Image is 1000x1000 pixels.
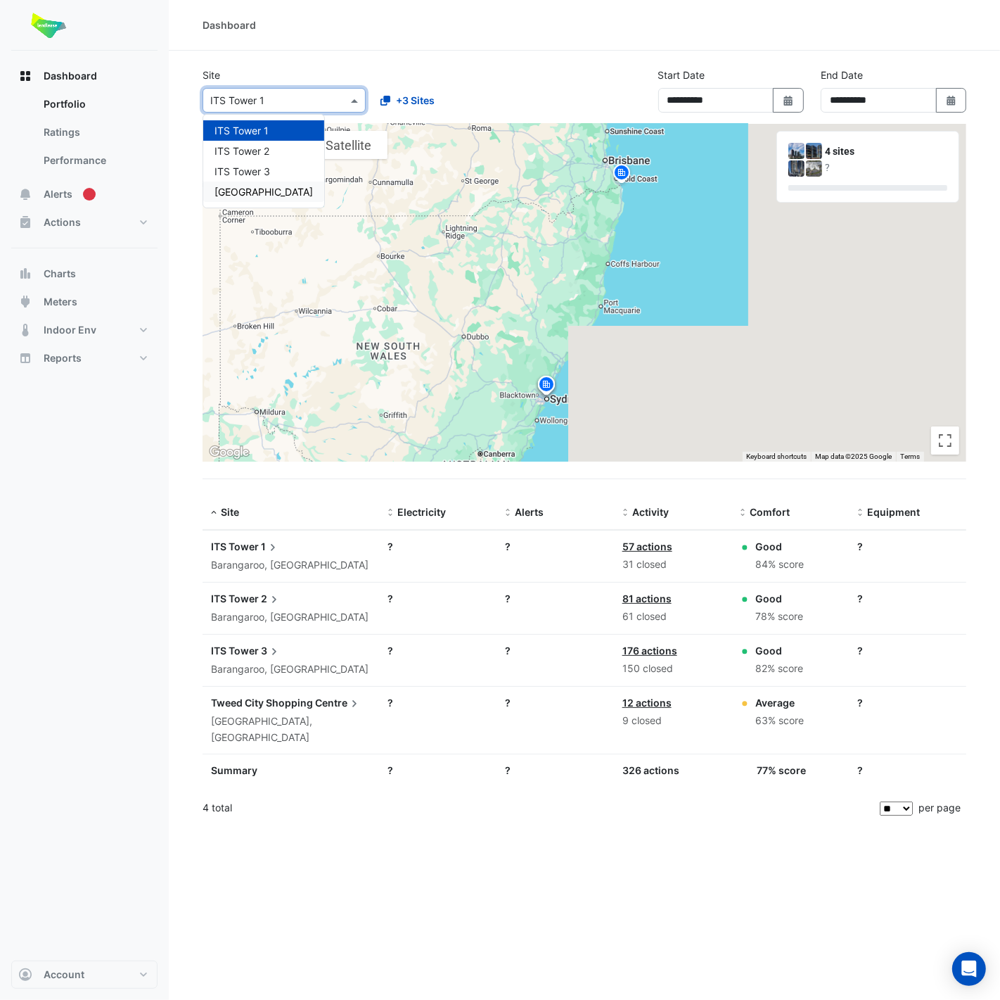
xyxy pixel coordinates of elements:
span: 1 [261,539,280,555]
span: [GEOGRAPHIC_DATA] [214,186,313,198]
a: Portfolio [32,90,158,118]
div: 31 closed [622,557,723,573]
div: 78% score [755,609,803,625]
button: Alerts [11,180,158,208]
div: Open Intercom Messenger [952,952,986,986]
app-icon: Alerts [18,187,32,201]
div: 4 total [203,790,877,825]
span: Tweed City Shopping [211,697,313,709]
fa-icon: Select Date [782,94,795,106]
div: 4 sites [825,144,947,159]
span: Equipment [867,506,920,518]
button: Meters [11,288,158,316]
span: +3 Sites [396,93,435,108]
span: Site [221,506,239,518]
a: Performance [32,146,158,175]
div: ? [857,591,958,606]
app-icon: Charts [18,267,32,281]
div: ? [387,591,488,606]
div: Dashboard [203,18,256,32]
button: Show satellite imagery [309,131,387,159]
div: 61 closed [622,609,723,625]
img: Tweed City Shopping Centre [806,160,822,177]
button: Dashboard [11,62,158,90]
span: ITS Tower [211,645,259,657]
span: Alerts [515,506,544,518]
div: 82% score [755,661,803,677]
span: Map data ©2025 Google [815,452,892,460]
div: ? [857,643,958,658]
a: 176 actions [622,645,677,657]
div: ? [387,539,488,554]
div: ? [505,539,605,554]
img: ITS Tower 3 [788,160,805,177]
button: Keyboard shortcuts [746,452,807,462]
div: 84% score [755,557,804,573]
span: Meters [44,295,77,309]
a: 57 actions [622,540,672,552]
div: ? [505,591,605,606]
div: Barangaroo, [GEOGRAPHIC_DATA] [211,557,371,574]
span: ITS Tower 2 [214,145,269,157]
div: Good [755,643,803,658]
app-icon: Reports [18,351,32,365]
div: ? [505,695,605,710]
button: Toggle fullscreen view [931,426,959,455]
img: ITS Tower 2 [806,143,822,159]
button: +3 Sites [371,88,444,113]
img: ITS Tower 1 [788,143,805,159]
span: per page [918,802,961,814]
div: ? [387,763,488,778]
button: Charts [11,260,158,288]
img: Company Logo [17,11,80,39]
div: ? [825,160,947,175]
button: Actions [11,208,158,236]
a: Open this area in Google Maps (opens a new window) [206,443,252,462]
app-icon: Meters [18,295,32,309]
div: 63% score [755,713,804,729]
label: End Date [821,68,863,82]
div: Tooltip anchor [83,188,96,201]
div: Good [755,539,804,554]
span: Indoor Env [44,323,96,337]
span: Dashboard [44,69,97,83]
a: Ratings [32,118,158,146]
span: ITS Tower [211,593,259,605]
div: 326 actions [622,763,723,778]
app-icon: Dashboard [18,69,32,83]
span: Centre [315,695,361,711]
div: ? [505,763,605,778]
img: Google [206,443,252,462]
label: Start Date [658,68,705,82]
img: site-pin.svg [610,163,633,187]
img: site-pin.svg [535,374,558,399]
app-icon: Actions [18,215,32,229]
span: ITS Tower [211,540,259,552]
div: ? [857,695,958,710]
span: Summary [211,764,257,776]
fa-icon: Select Date [945,94,958,106]
span: Reports [44,351,82,365]
a: Terms (opens in new tab) [900,452,920,460]
div: Barangaroo, [GEOGRAPHIC_DATA] [211,662,371,678]
span: Comfort [750,506,790,518]
div: ? [387,695,488,710]
span: 2 [261,591,281,607]
div: Dashboard [11,90,158,180]
span: Charts [44,267,76,281]
div: ? [857,539,958,554]
span: Electricity [397,506,446,518]
div: ? [505,643,605,658]
span: ITS Tower 1 [214,125,269,137]
div: 150 closed [622,661,723,677]
div: Good [755,591,803,606]
button: Account [11,961,158,989]
span: 3 [261,643,281,659]
label: Site [203,68,220,82]
div: [GEOGRAPHIC_DATA], [GEOGRAPHIC_DATA] [211,714,371,746]
span: Account [44,968,84,982]
span: Actions [44,215,81,229]
div: 9 closed [622,713,723,729]
div: Average [755,695,804,710]
div: 77% score [757,763,806,778]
